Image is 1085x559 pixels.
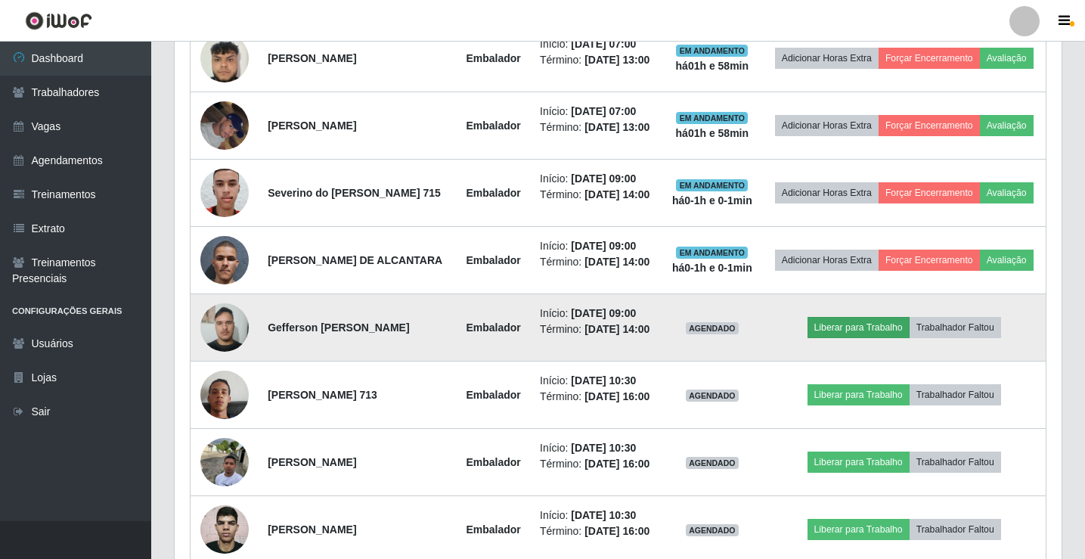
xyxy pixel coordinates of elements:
strong: [PERSON_NAME] [268,52,356,64]
button: Liberar para Trabalho [808,317,910,338]
time: [DATE] 14:00 [584,256,649,268]
button: Avaliação [980,115,1034,136]
button: Forçar Encerramento [879,115,980,136]
button: Liberar para Trabalho [808,452,910,473]
button: Avaliação [980,182,1034,203]
time: [DATE] 07:00 [571,105,636,117]
strong: Embalador [466,52,520,64]
strong: Embalador [466,254,520,266]
time: [DATE] 14:00 [584,323,649,335]
span: EM ANDAMENTO [676,179,748,191]
time: [DATE] 14:00 [584,188,649,200]
strong: Embalador [466,187,520,199]
strong: Gefferson [PERSON_NAME] [268,321,409,334]
button: Adicionar Horas Extra [775,48,879,69]
li: Término: [540,120,653,135]
li: Término: [540,52,653,68]
li: Término: [540,456,653,472]
span: EM ANDAMENTO [676,45,748,57]
span: AGENDADO [686,524,739,536]
strong: há 0-1 h e 0-1 min [672,262,752,274]
img: CoreUI Logo [25,11,92,30]
li: Término: [540,187,653,203]
strong: [PERSON_NAME] [268,120,356,132]
li: Início: [540,36,653,52]
img: 1730850583959.jpeg [200,217,249,303]
img: 1754491826586.jpeg [200,93,249,157]
img: 1672423155004.jpeg [200,352,249,438]
time: [DATE] 13:00 [584,121,649,133]
strong: [PERSON_NAME] 713 [268,389,377,401]
time: [DATE] 09:00 [571,172,636,185]
button: Trabalhador Faltou [910,452,1001,473]
strong: Embalador [466,389,520,401]
strong: Embalador [466,456,520,468]
time: [DATE] 10:30 [571,509,636,521]
button: Forçar Encerramento [879,48,980,69]
button: Forçar Encerramento [879,250,980,271]
button: Avaliação [980,48,1034,69]
time: [DATE] 09:00 [571,307,636,319]
time: [DATE] 16:00 [584,525,649,537]
li: Término: [540,254,653,270]
time: [DATE] 10:30 [571,442,636,454]
li: Início: [540,440,653,456]
span: AGENDADO [686,457,739,469]
strong: há 01 h e 58 min [676,127,749,139]
time: [DATE] 07:00 [571,38,636,50]
li: Início: [540,306,653,321]
li: Início: [540,508,653,523]
button: Trabalhador Faltou [910,384,1001,405]
li: Início: [540,373,653,389]
button: Adicionar Horas Extra [775,182,879,203]
strong: há 01 h e 58 min [676,60,749,72]
button: Liberar para Trabalho [808,384,910,405]
span: EM ANDAMENTO [676,247,748,259]
li: Término: [540,389,653,405]
time: [DATE] 13:00 [584,54,649,66]
button: Adicionar Horas Extra [775,115,879,136]
li: Término: [540,321,653,337]
time: [DATE] 09:00 [571,240,636,252]
li: Início: [540,104,653,120]
img: 1731039194690.jpeg [200,26,249,90]
span: AGENDADO [686,390,739,402]
strong: [PERSON_NAME] [268,456,356,468]
span: AGENDADO [686,322,739,334]
img: 1756659986105.jpeg [200,295,249,359]
strong: Embalador [466,523,520,536]
button: Forçar Encerramento [879,182,980,203]
span: EM ANDAMENTO [676,112,748,124]
button: Liberar para Trabalho [808,519,910,540]
strong: Embalador [466,120,520,132]
strong: há 0-1 h e 0-1 min [672,194,752,207]
strong: [PERSON_NAME] DE ALCANTARA [268,254,442,266]
li: Início: [540,238,653,254]
img: 1702091253643.jpeg [200,160,249,225]
li: Início: [540,171,653,187]
img: 1731477624164.jpeg [200,430,249,494]
strong: [PERSON_NAME] [268,523,356,536]
li: Término: [540,523,653,539]
button: Trabalhador Faltou [910,317,1001,338]
time: [DATE] 16:00 [584,390,649,402]
strong: Severino do [PERSON_NAME] 715 [268,187,441,199]
button: Avaliação [980,250,1034,271]
strong: Embalador [466,321,520,334]
time: [DATE] 10:30 [571,374,636,387]
time: [DATE] 16:00 [584,458,649,470]
button: Trabalhador Faltou [910,519,1001,540]
button: Adicionar Horas Extra [775,250,879,271]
